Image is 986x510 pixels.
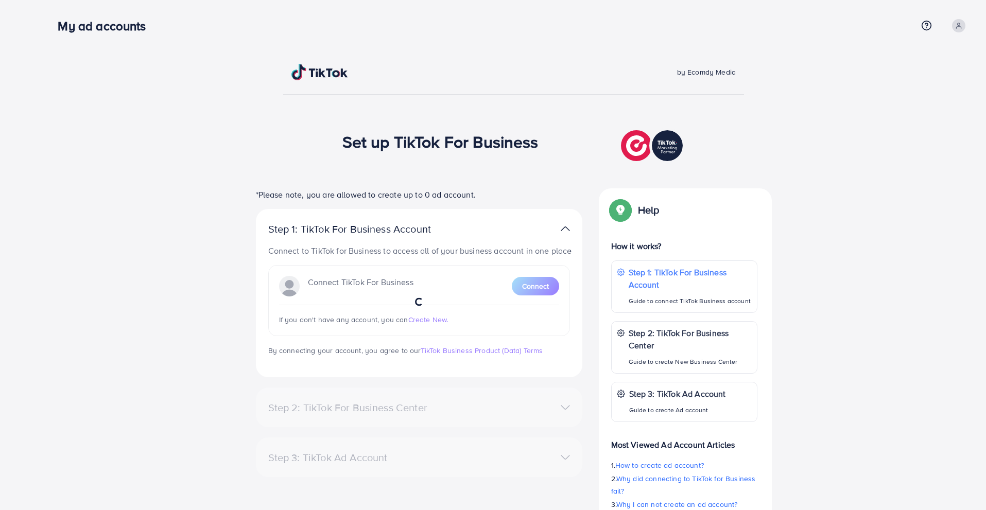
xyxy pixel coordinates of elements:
[621,128,685,164] img: TikTok partner
[342,132,539,151] h1: Set up TikTok For Business
[268,223,464,235] p: Step 1: TikTok For Business Account
[291,64,348,80] img: TikTok
[629,295,752,307] p: Guide to connect TikTok Business account
[638,204,660,216] p: Help
[629,388,726,400] p: Step 3: TikTok Ad Account
[611,472,757,497] p: 2.
[629,327,752,351] p: Step 2: TikTok For Business Center
[677,67,736,77] span: by Ecomdy Media
[615,460,704,470] span: How to create ad account?
[611,459,757,471] p: 1.
[58,19,154,33] h3: My ad accounts
[611,473,756,496] span: Why did connecting to TikTok for Business fail?
[629,404,726,416] p: Guide to create Ad account
[611,430,757,451] p: Most Viewed Ad Account Articles
[629,266,752,291] p: Step 1: TikTok For Business Account
[561,221,570,236] img: TikTok partner
[611,201,630,219] img: Popup guide
[629,356,752,368] p: Guide to create New Business Center
[611,240,757,252] p: How it works?
[256,188,582,201] p: *Please note, you are allowed to create up to 0 ad account.
[616,499,738,509] span: Why I can not create an ad account?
